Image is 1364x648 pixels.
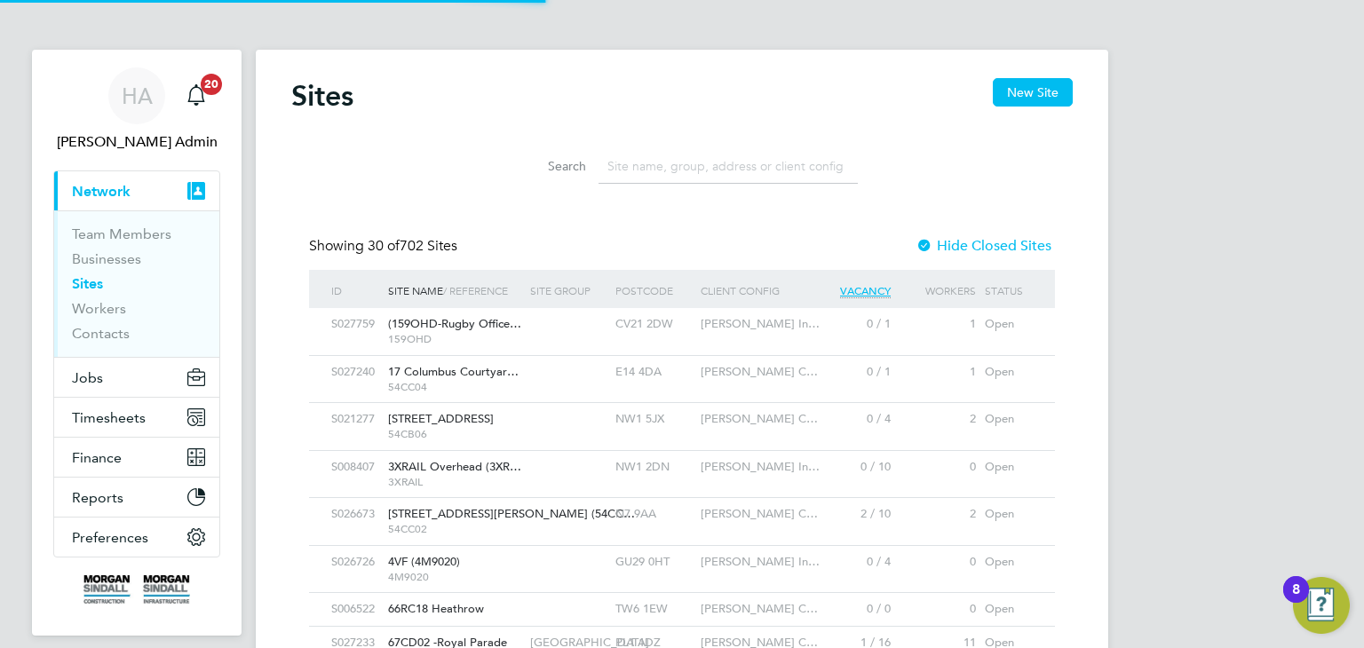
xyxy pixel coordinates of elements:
img: morgansindall-logo-retina.png [83,575,190,604]
div: 8 [1292,589,1300,612]
button: Preferences [54,518,219,557]
label: Hide Closed Sites [916,237,1051,255]
div: 0 / 4 [810,403,895,436]
span: Reports [72,489,123,506]
div: Status [980,270,1037,311]
div: 0 / 0 [810,593,895,626]
span: (159OHD-Rugby Office… [388,316,521,331]
div: GU29 0HT [611,546,696,579]
span: / Reference [443,283,508,297]
span: [PERSON_NAME] C… [701,364,818,379]
label: Search [506,158,586,174]
span: 3XRAIL Overhead (3XR… [388,459,521,474]
a: S02723367CD02 -Royal Parade [GEOGRAPHIC_DATA]PL1 1DZ[PERSON_NAME] C…1 / 1611Open [327,626,1037,641]
span: [STREET_ADDRESS][PERSON_NAME] (54CC… [388,506,635,521]
div: 0 [895,546,980,579]
div: S008407 [327,451,384,484]
span: 30 of [368,237,400,255]
span: HA [122,84,153,107]
input: Site name, group, address or client config [599,149,858,184]
span: [PERSON_NAME] C… [701,411,818,426]
div: S026673 [327,498,384,531]
div: N7 9AA [611,498,696,531]
span: [PERSON_NAME] In… [701,459,820,474]
button: New Site [993,78,1073,107]
div: 2 / 10 [810,498,895,531]
a: S02724017 Columbus Courtyar… 54CC04E14 4DA[PERSON_NAME] C…0 / 11Open [327,355,1037,370]
a: S0267264VF (4M9020) 4M9020GU29 0HT[PERSON_NAME] In…0 / 40Open [327,545,1037,560]
div: Network [54,210,219,357]
div: 0 / 1 [810,356,895,389]
div: 1 [895,356,980,389]
div: Open [980,308,1037,341]
span: 702 Sites [368,237,457,255]
div: 0 [895,451,980,484]
div: Open [980,593,1037,626]
span: 4M9020 [388,570,521,584]
div: 2 [895,403,980,436]
a: Workers [72,300,126,317]
div: Client Config [696,270,810,311]
div: Showing [309,237,461,256]
div: E14 4DA [611,356,696,389]
div: 0 [895,593,980,626]
span: [PERSON_NAME] C… [701,506,818,521]
span: [PERSON_NAME] In… [701,316,820,331]
div: S027759 [327,308,384,341]
span: 54CC02 [388,522,521,536]
a: S027759(159OHD-Rugby Office… 159OHDCV21 2DW[PERSON_NAME] In…0 / 11Open [327,307,1037,322]
a: S0084073XRAIL Overhead (3XR… 3XRAILNW1 2DN[PERSON_NAME] In…0 / 100Open [327,450,1037,465]
div: Open [980,546,1037,579]
span: 4VF (4M9020) [388,554,460,569]
span: [STREET_ADDRESS] [388,411,494,426]
button: Jobs [54,358,219,397]
span: Jobs [72,369,103,386]
span: Hays Admin [53,131,220,153]
div: S006522 [327,593,384,626]
div: NW1 2DN [611,451,696,484]
a: Contacts [72,325,130,342]
span: 20 [201,74,222,95]
a: 20 [178,67,214,124]
div: 0 / 10 [810,451,895,484]
a: Businesses [72,250,141,267]
div: 2 [895,498,980,531]
div: Open [980,403,1037,436]
a: Sites [72,275,103,292]
div: Postcode [611,270,696,311]
div: NW1 5JX [611,403,696,436]
button: Reports [54,478,219,517]
div: Workers [895,270,980,311]
button: Finance [54,438,219,477]
a: Go to home page [53,575,220,604]
div: 0 / 1 [810,308,895,341]
div: TW6 1EW [611,593,696,626]
span: Timesheets [72,409,146,426]
div: CV21 2DW [611,308,696,341]
span: 3XRAIL [388,475,521,489]
a: S021277[STREET_ADDRESS] 54CB06NW1 5JX[PERSON_NAME] C…0 / 42Open [327,402,1037,417]
a: HA[PERSON_NAME] Admin [53,67,220,153]
button: Network [54,171,219,210]
span: Preferences [72,529,148,546]
div: S027240 [327,356,384,389]
div: S026726 [327,546,384,579]
span: [PERSON_NAME] C… [701,601,818,616]
span: 159OHD [388,332,521,346]
div: 1 [895,308,980,341]
div: Open [980,451,1037,484]
span: 54CB06 [388,427,521,441]
div: S021277 [327,403,384,436]
div: 0 / 4 [810,546,895,579]
button: Open Resource Center, 8 new notifications [1293,577,1350,634]
a: S00652266RC18 Heathrow TW6 1EW[PERSON_NAME] C…0 / 00Open [327,592,1037,607]
span: 66RC18 Heathrow [388,601,484,616]
h2: Sites [291,78,353,114]
span: Vacancy [840,283,891,298]
button: Timesheets [54,398,219,437]
div: Open [980,356,1037,389]
span: 54CC04 [388,380,521,394]
div: Site Name [384,270,526,311]
span: Finance [72,449,122,466]
div: ID [327,270,384,311]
